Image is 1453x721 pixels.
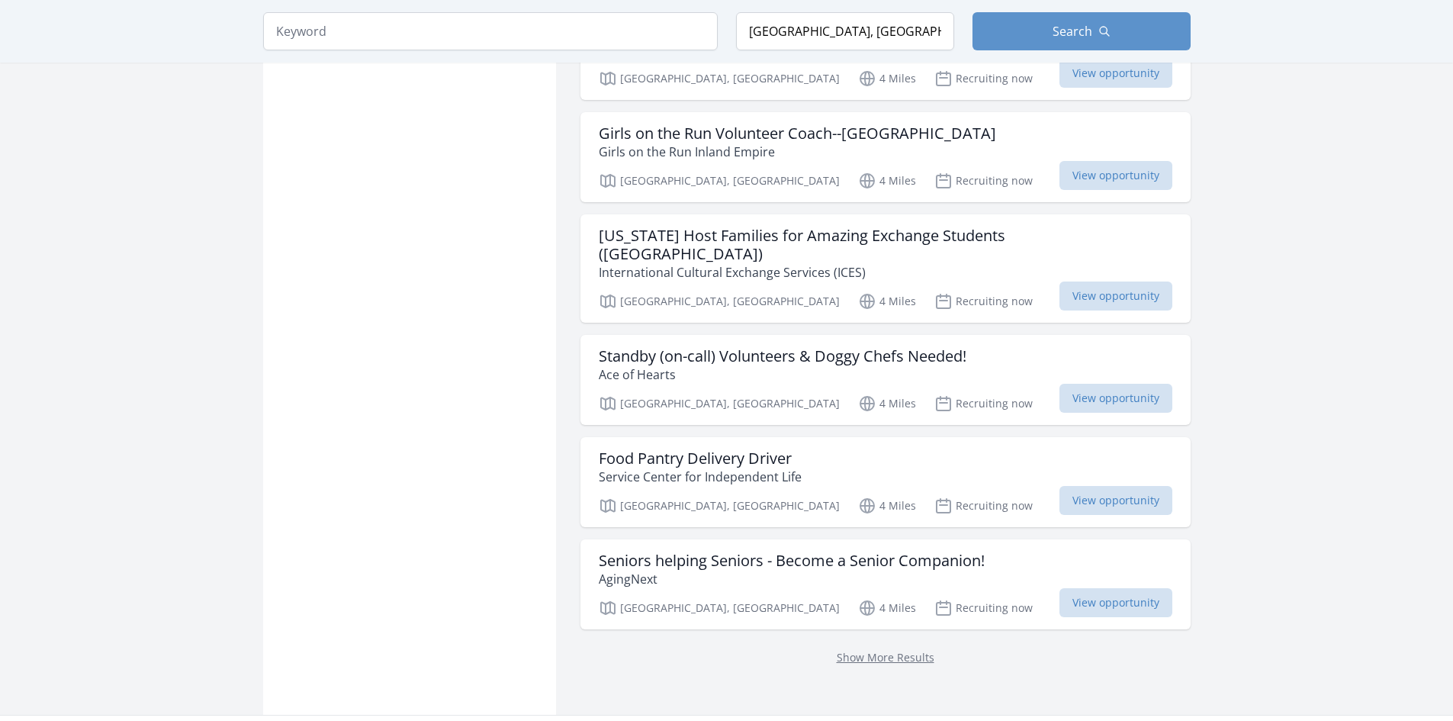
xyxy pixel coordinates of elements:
[837,650,934,665] a: Show More Results
[599,143,996,161] p: Girls on the Run Inland Empire
[580,437,1191,527] a: Food Pantry Delivery Driver Service Center for Independent Life [GEOGRAPHIC_DATA], [GEOGRAPHIC_DA...
[599,449,802,468] h3: Food Pantry Delivery Driver
[934,599,1033,617] p: Recruiting now
[599,570,985,588] p: AgingNext
[599,263,1172,282] p: International Cultural Exchange Services (ICES)
[580,335,1191,425] a: Standby (on-call) Volunteers & Doggy Chefs Needed! Ace of Hearts [GEOGRAPHIC_DATA], [GEOGRAPHIC_D...
[580,112,1191,202] a: Girls on the Run Volunteer Coach--[GEOGRAPHIC_DATA] Girls on the Run Inland Empire [GEOGRAPHIC_DA...
[599,468,802,486] p: Service Center for Independent Life
[580,539,1191,629] a: Seniors helping Seniors - Become a Senior Companion! AgingNext [GEOGRAPHIC_DATA], [GEOGRAPHIC_DAT...
[599,292,840,311] p: [GEOGRAPHIC_DATA], [GEOGRAPHIC_DATA]
[934,172,1033,190] p: Recruiting now
[858,497,916,515] p: 4 Miles
[1059,588,1172,617] span: View opportunity
[972,12,1191,50] button: Search
[1059,486,1172,515] span: View opportunity
[934,394,1033,413] p: Recruiting now
[1059,282,1172,311] span: View opportunity
[580,214,1191,323] a: [US_STATE] Host Families for Amazing Exchange Students ([GEOGRAPHIC_DATA]) International Cultural...
[599,69,840,88] p: [GEOGRAPHIC_DATA], [GEOGRAPHIC_DATA]
[263,12,718,50] input: Keyword
[599,227,1172,263] h3: [US_STATE] Host Families for Amazing Exchange Students ([GEOGRAPHIC_DATA])
[934,69,1033,88] p: Recruiting now
[858,394,916,413] p: 4 Miles
[1053,22,1092,40] span: Search
[599,347,966,365] h3: Standby (on-call) Volunteers & Doggy Chefs Needed!
[599,365,966,384] p: Ace of Hearts
[1059,59,1172,88] span: View opportunity
[858,172,916,190] p: 4 Miles
[858,599,916,617] p: 4 Miles
[599,497,840,515] p: [GEOGRAPHIC_DATA], [GEOGRAPHIC_DATA]
[1059,384,1172,413] span: View opportunity
[599,599,840,617] p: [GEOGRAPHIC_DATA], [GEOGRAPHIC_DATA]
[736,12,954,50] input: Location
[599,172,840,190] p: [GEOGRAPHIC_DATA], [GEOGRAPHIC_DATA]
[599,394,840,413] p: [GEOGRAPHIC_DATA], [GEOGRAPHIC_DATA]
[599,124,996,143] h3: Girls on the Run Volunteer Coach--[GEOGRAPHIC_DATA]
[858,69,916,88] p: 4 Miles
[1059,161,1172,190] span: View opportunity
[934,292,1033,311] p: Recruiting now
[934,497,1033,515] p: Recruiting now
[858,292,916,311] p: 4 Miles
[599,552,985,570] h3: Seniors helping Seniors - Become a Senior Companion!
